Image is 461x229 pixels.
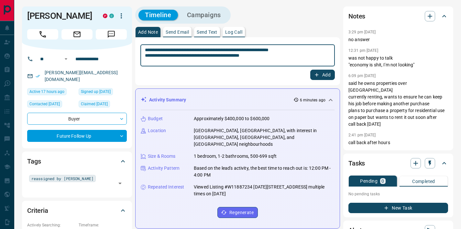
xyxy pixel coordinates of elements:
div: Tasks [348,155,448,171]
h2: Tasks [348,158,365,168]
p: Send Text [197,30,217,34]
p: Viewed Listing #W11887234 [DATE][STREET_ADDRESS] multiple times on [DATE] [194,184,335,197]
div: Sat Sep 05 2020 [27,100,75,109]
p: Based on the lead's activity, the best time to reach out is: 12:00 PM - 4:00 PM [194,165,335,178]
p: said he owns properties over [GEOGRAPHIC_DATA] currently renting, wants to ensure he can keep his... [348,80,448,128]
p: Add Note [138,30,158,34]
div: condos.ca [109,14,114,18]
p: Activity Pattern [148,165,180,172]
div: Thu Jan 23 2025 [79,100,127,109]
span: Signed up [DATE] [81,88,111,95]
p: 6 minutes ago [300,97,325,103]
div: Notes [348,8,448,24]
div: Criteria [27,203,127,218]
p: Repeated Interest [148,184,184,190]
span: Contacted [DATE] [29,101,60,107]
span: reassigned by [PERSON_NAME] [31,175,93,182]
button: New Task [348,203,448,213]
span: Claimed [DATE] [81,101,108,107]
span: Call [27,29,58,40]
p: 1 bedroom, 1-2 bathrooms, 500-699 sqft [194,153,277,160]
div: Mon Sep 15 2025 [27,88,75,97]
p: Size & Rooms [148,153,176,160]
div: Buyer [27,113,127,125]
h2: Notes [348,11,365,21]
span: Email [61,29,93,40]
p: Send Email [166,30,189,34]
p: Pending [360,179,378,183]
a: [PERSON_NAME][EMAIL_ADDRESS][DOMAIN_NAME] [45,70,118,82]
p: Log Call [225,30,242,34]
p: Timeframe: [79,222,127,228]
div: property.ca [103,14,107,18]
p: No pending tasks [348,189,448,199]
p: no answer [348,36,448,43]
button: Campaigns [181,10,227,20]
svg: Email Verified [36,74,40,78]
p: 6:09 pm [DATE] [348,74,376,78]
button: Regenerate [217,207,258,218]
p: Activity Summary [149,97,186,103]
p: 2:41 pm [DATE] [348,133,376,137]
p: Budget [148,115,163,122]
button: Open [115,179,125,188]
p: Location [148,127,166,134]
div: Future Follow Up [27,130,127,142]
p: [GEOGRAPHIC_DATA], [GEOGRAPHIC_DATA], with interest in [GEOGRAPHIC_DATA], [GEOGRAPHIC_DATA], and ... [194,127,335,148]
button: Add [310,70,335,80]
div: Thu May 02 2019 [79,88,127,97]
p: Completed [412,179,435,184]
p: call back after hours [348,139,448,146]
button: Open [62,55,70,63]
h2: Criteria [27,205,48,216]
p: Approximately $400,000 to $600,000 [194,115,269,122]
h1: [PERSON_NAME] [27,11,93,21]
p: was not happy to talk "economy is shit, I'm not looking" [348,55,448,68]
span: Active 17 hours ago [29,88,64,95]
div: Tags [27,154,127,169]
p: Actively Searching: [27,222,75,228]
span: Message [96,29,127,40]
p: 12:31 pm [DATE] [348,48,378,53]
p: 0 [381,179,384,183]
button: Timeline [138,10,178,20]
h2: Tags [27,156,41,166]
p: 3:29 pm [DATE] [348,30,376,34]
div: Activity Summary6 minutes ago [141,94,335,106]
